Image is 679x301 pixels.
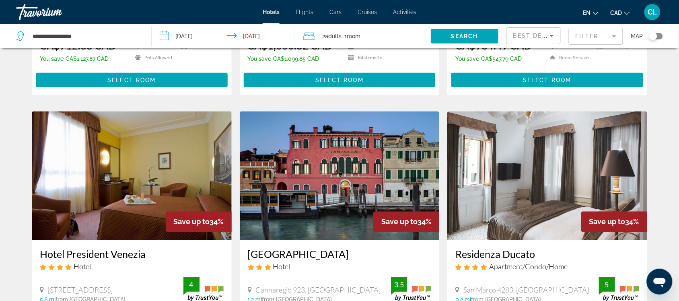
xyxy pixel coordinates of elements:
a: Activities [393,9,416,15]
li: Kitchenette [344,54,388,61]
li: Room Service [546,54,593,61]
span: CL [648,8,657,16]
img: Hotel image [447,111,647,240]
button: Search [431,29,498,43]
a: [GEOGRAPHIC_DATA] [248,248,432,260]
button: Travelers: 2 adults, 0 children [295,24,431,48]
a: Select Room [36,75,228,84]
span: Apartment/Condo/Home [489,262,568,271]
span: Search [451,33,478,39]
span: You save [40,56,64,62]
p: CA$1,127.87 CAD [40,56,116,62]
button: Select Room [451,73,643,87]
p: CA$547.79 CAD [455,56,532,62]
span: Best Deals [513,33,555,39]
img: trustyou-badge.svg [183,277,224,301]
span: Select Room [315,77,364,83]
button: Change currency [611,7,630,19]
span: You save [455,56,479,62]
div: 3.5 [391,280,407,290]
button: Filter [569,27,623,45]
a: Flights [296,9,313,15]
a: Cruises [358,9,377,15]
img: trustyou-badge.svg [391,277,431,301]
span: CAD [611,10,622,16]
span: Cannaregio 923, [GEOGRAPHIC_DATA] [256,286,381,295]
a: Cars [329,9,342,15]
span: Room [347,33,361,39]
span: Save up to [381,218,418,226]
img: Hotel image [32,111,232,240]
div: 34% [581,212,647,232]
li: Pets Allowed [131,54,177,61]
button: Check-in date: Nov 9, 2025 Check-out date: Nov 14, 2025 [152,24,295,48]
div: 34% [373,212,439,232]
button: Select Room [36,73,228,87]
div: 4 star Apartment [455,262,639,271]
div: 34% [166,212,232,232]
span: en [583,10,591,16]
p: CA$1,099.85 CAD [248,56,333,62]
button: Toggle map [643,33,663,40]
a: Hotels [263,9,280,15]
div: 3 star Hotel [248,262,432,271]
div: 4 star Hotel [40,262,224,271]
div: 4 [183,280,200,290]
span: Map [631,31,643,42]
a: Select Room [244,75,436,84]
span: [STREET_ADDRESS] [48,286,113,295]
span: Select Room [523,77,572,83]
span: Hotel [273,262,290,271]
a: Select Room [451,75,643,84]
img: Hotel image [240,111,440,240]
span: You save [248,56,272,62]
button: Select Room [244,73,436,87]
img: trustyou-badge.svg [599,277,639,301]
a: Hotel President Venezia [40,248,224,260]
span: Hotel [74,262,91,271]
span: Adults [325,33,342,39]
button: User Menu [642,4,663,21]
span: San Marco 4283, [GEOGRAPHIC_DATA] [463,286,589,295]
span: , 1 [342,31,361,42]
a: Residenza Ducato [455,248,639,260]
mat-select: Sort by [513,31,554,41]
button: Change language [583,7,599,19]
span: Select Room [107,77,156,83]
div: 5 [599,280,615,290]
span: 2 [323,31,342,42]
a: Travorium [16,2,97,23]
span: Save up to [589,218,626,226]
span: Save up to [174,218,210,226]
iframe: Bouton de lancement de la fenêtre de messagerie [647,269,673,295]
